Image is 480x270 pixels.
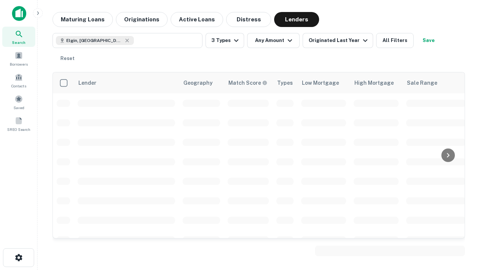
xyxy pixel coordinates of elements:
[247,33,300,48] button: Any Amount
[74,72,179,93] th: Lender
[2,48,35,69] a: Borrowers
[171,12,223,27] button: Active Loans
[10,61,28,67] span: Borrowers
[277,78,293,87] div: Types
[52,33,202,48] button: Elgin, [GEOGRAPHIC_DATA], [GEOGRAPHIC_DATA]
[12,6,26,21] img: capitalize-icon.png
[407,78,437,87] div: Sale Range
[11,83,26,89] span: Contacts
[55,51,79,66] button: Reset
[274,12,319,27] button: Lenders
[442,210,480,246] iframe: Chat Widget
[183,78,213,87] div: Geography
[226,12,271,27] button: Distress
[309,36,370,45] div: Originated Last Year
[116,12,168,27] button: Originations
[417,33,441,48] button: Save your search to get updates of matches that match your search criteria.
[205,33,244,48] button: 3 Types
[2,92,35,112] a: Saved
[402,72,470,93] th: Sale Range
[2,27,35,47] a: Search
[228,79,266,87] h6: Match Score
[228,79,267,87] div: Capitalize uses an advanced AI algorithm to match your search with the best lender. The match sco...
[376,33,414,48] button: All Filters
[66,37,123,44] span: Elgin, [GEOGRAPHIC_DATA], [GEOGRAPHIC_DATA]
[12,39,25,45] span: Search
[354,78,394,87] div: High Mortgage
[303,33,373,48] button: Originated Last Year
[78,78,96,87] div: Lender
[2,114,35,134] a: SREO Search
[13,105,24,111] span: Saved
[273,72,297,93] th: Types
[52,12,113,27] button: Maturing Loans
[350,72,402,93] th: High Mortgage
[179,72,224,93] th: Geography
[297,72,350,93] th: Low Mortgage
[7,126,30,132] span: SREO Search
[2,70,35,90] a: Contacts
[224,72,273,93] th: Capitalize uses an advanced AI algorithm to match your search with the best lender. The match sco...
[302,78,339,87] div: Low Mortgage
